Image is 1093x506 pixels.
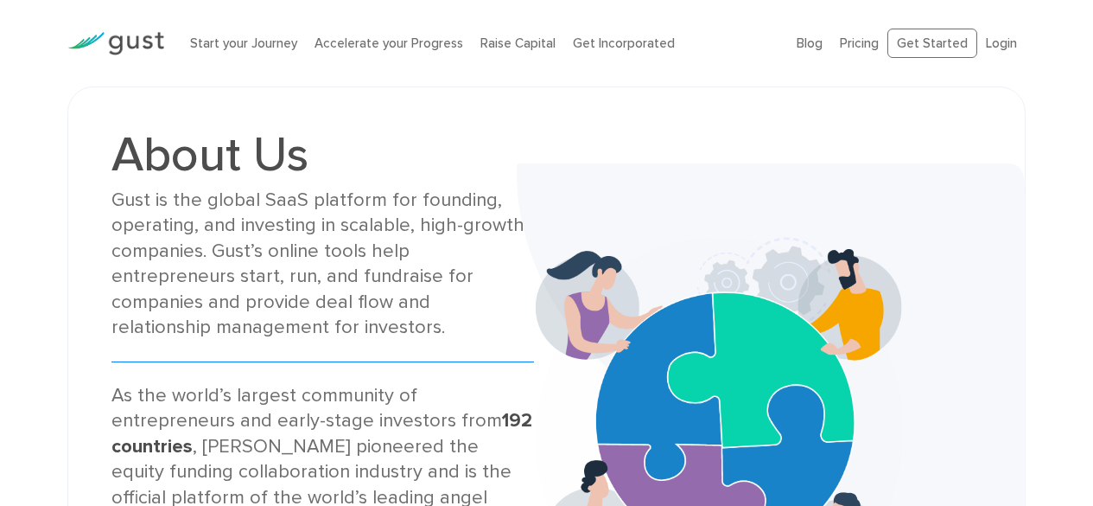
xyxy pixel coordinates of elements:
a: Pricing [840,35,879,51]
img: Gust Logo [67,32,164,55]
a: Get Started [887,29,977,59]
a: Raise Capital [480,35,556,51]
a: Accelerate your Progress [315,35,463,51]
strong: 192 countries [111,409,532,457]
a: Get Incorporated [573,35,675,51]
a: Blog [797,35,823,51]
a: Start your Journey [190,35,297,51]
a: Login [986,35,1017,51]
h1: About Us [111,131,533,179]
div: Gust is the global SaaS platform for founding, operating, and investing in scalable, high-growth ... [111,188,533,341]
